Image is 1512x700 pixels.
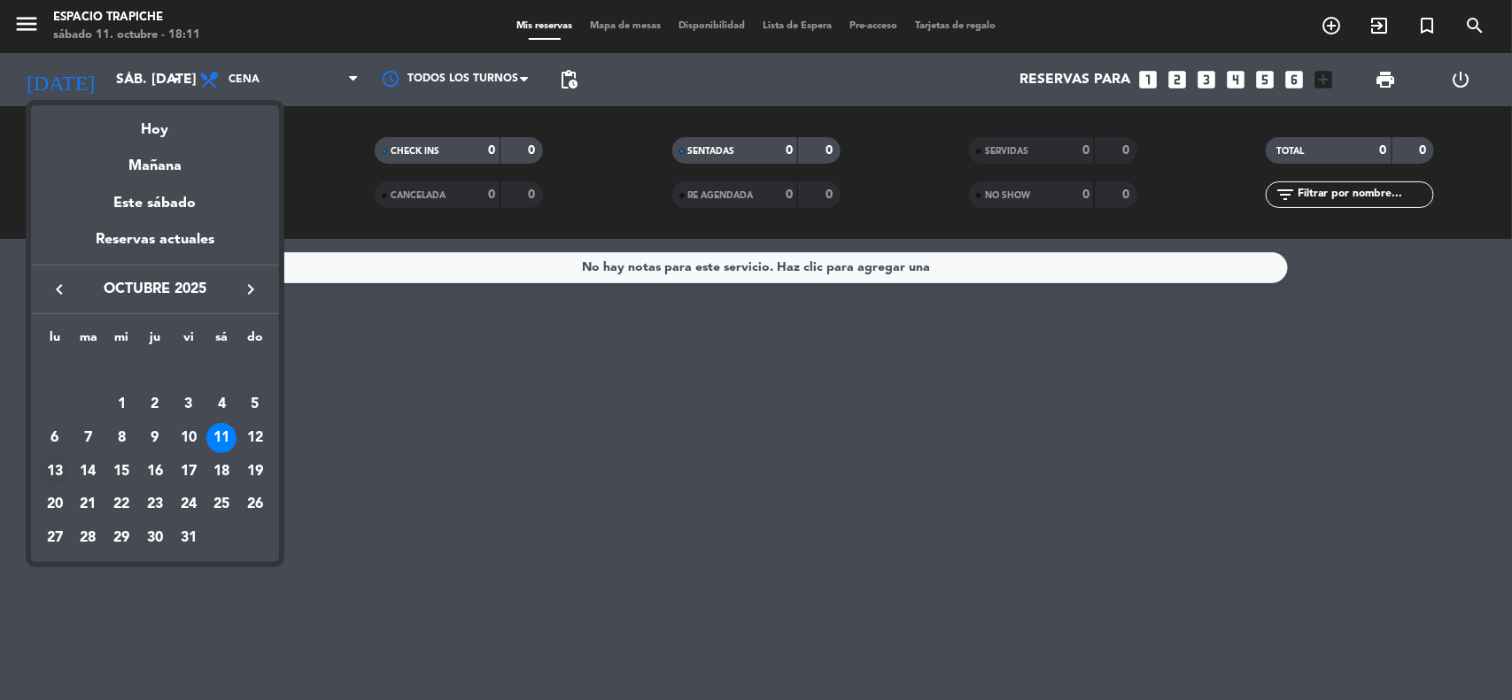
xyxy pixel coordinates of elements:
td: 14 de octubre de 2025 [72,455,105,488]
div: 20 [40,489,70,519]
div: 8 [106,423,136,453]
th: sábado [205,327,239,355]
div: 17 [174,457,204,487]
div: 19 [240,457,270,487]
div: 24 [174,489,204,519]
div: 30 [140,523,170,553]
td: 16 de octubre de 2025 [138,455,172,488]
div: 21 [74,489,104,519]
div: 14 [74,457,104,487]
button: keyboard_arrow_left [43,278,75,301]
th: miércoles [105,327,138,355]
div: 7 [74,423,104,453]
td: OCT. [38,355,272,388]
div: 23 [140,489,170,519]
div: 22 [106,489,136,519]
td: 1 de octubre de 2025 [105,388,138,421]
td: 3 de octubre de 2025 [172,388,205,421]
th: viernes [172,327,205,355]
div: 15 [106,457,136,487]
div: 9 [140,423,170,453]
div: 3 [174,389,204,419]
td: 29 de octubre de 2025 [105,521,138,555]
div: 4 [206,389,236,419]
div: 25 [206,489,236,519]
div: 5 [240,389,270,419]
td: 2 de octubre de 2025 [138,388,172,421]
div: 18 [206,457,236,487]
td: 28 de octubre de 2025 [72,521,105,555]
div: Hoy [31,105,279,142]
td: 20 de octubre de 2025 [38,488,72,522]
div: 11 [206,423,236,453]
td: 12 de octubre de 2025 [238,421,272,455]
td: 6 de octubre de 2025 [38,421,72,455]
td: 27 de octubre de 2025 [38,521,72,555]
div: Mañana [31,142,279,178]
div: 2 [140,389,170,419]
td: 10 de octubre de 2025 [172,421,205,455]
td: 4 de octubre de 2025 [205,388,239,421]
div: 1 [106,389,136,419]
div: Reservas actuales [31,228,279,265]
td: 8 de octubre de 2025 [105,421,138,455]
td: 18 de octubre de 2025 [205,455,239,488]
div: 16 [140,457,170,487]
div: 12 [240,423,270,453]
td: 30 de octubre de 2025 [138,521,172,555]
td: 22 de octubre de 2025 [105,488,138,522]
td: 5 de octubre de 2025 [238,388,272,421]
div: 27 [40,523,70,553]
div: 26 [240,489,270,519]
div: Este sábado [31,179,279,228]
span: octubre 2025 [75,278,235,301]
td: 23 de octubre de 2025 [138,488,172,522]
div: 13 [40,457,70,487]
td: 15 de octubre de 2025 [105,455,138,488]
div: 31 [174,523,204,553]
div: 6 [40,423,70,453]
td: 26 de octubre de 2025 [238,488,272,522]
td: 17 de octubre de 2025 [172,455,205,488]
td: 13 de octubre de 2025 [38,455,72,488]
td: 31 de octubre de 2025 [172,521,205,555]
td: 11 de octubre de 2025 [205,421,239,455]
td: 7 de octubre de 2025 [72,421,105,455]
th: lunes [38,327,72,355]
div: 29 [106,523,136,553]
i: keyboard_arrow_left [49,279,70,300]
button: keyboard_arrow_right [235,278,267,301]
div: 10 [174,423,204,453]
th: jueves [138,327,172,355]
div: 28 [74,523,104,553]
th: domingo [238,327,272,355]
td: 19 de octubre de 2025 [238,455,272,488]
td: 9 de octubre de 2025 [138,421,172,455]
td: 25 de octubre de 2025 [205,488,239,522]
th: martes [72,327,105,355]
td: 21 de octubre de 2025 [72,488,105,522]
i: keyboard_arrow_right [240,279,261,300]
td: 24 de octubre de 2025 [172,488,205,522]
